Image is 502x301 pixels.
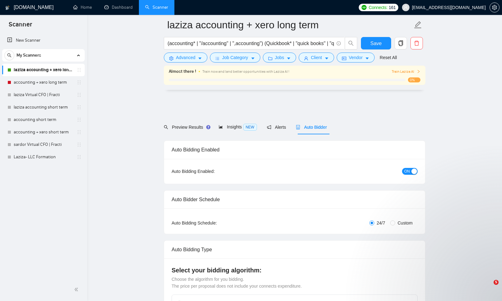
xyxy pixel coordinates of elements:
[172,220,253,226] div: Auto Bidding Schedule:
[268,56,272,61] span: folder
[361,37,391,49] button: Save
[417,70,420,73] span: right
[172,141,418,159] div: Auto Bidding Enabled
[345,40,357,46] span: search
[164,125,209,130] span: Preview Results
[395,220,415,226] span: Custom
[219,124,257,129] span: Insights
[14,76,73,89] a: accounting + xero long term
[395,37,407,49] button: copy
[169,68,196,75] span: Almost there !
[251,56,255,61] span: caret-down
[337,53,375,63] button: idcardVendorcaret-down
[481,280,496,295] iframe: Intercom live chat
[369,4,387,11] span: Connects:
[324,56,329,61] span: caret-down
[168,39,334,47] input: Search Freelance Jobs...
[14,64,73,76] a: laziza accounting + xero long term
[410,37,423,49] button: delete
[14,101,73,113] a: laziza accounting short term
[287,56,291,61] span: caret-down
[296,125,327,130] span: Auto Bidder
[342,56,346,61] span: idcard
[395,40,407,46] span: copy
[243,124,257,131] span: NEW
[145,5,168,10] a: searchScanner
[267,125,271,129] span: notification
[202,69,289,74] span: Train now and land better opportunities with Laziza AI !
[77,142,82,147] span: holder
[4,50,14,60] button: search
[267,125,286,130] span: Alerts
[299,53,334,63] button: userClientcaret-down
[74,286,80,293] span: double-left
[164,53,207,63] button: settingAdvancedcaret-down
[215,56,220,61] span: bars
[490,5,499,10] span: setting
[210,53,260,63] button: barsJob Categorycaret-down
[172,266,418,275] h4: Select your bidding algorithm:
[345,37,357,49] button: search
[164,125,168,129] span: search
[167,17,413,33] input: Scanner name...
[380,54,397,61] a: Reset All
[14,113,73,126] a: accounting short term
[349,54,362,61] span: Vendor
[77,155,82,160] span: holder
[219,125,223,129] span: area-chart
[222,54,248,61] span: Job Category
[404,5,408,10] span: user
[263,53,296,63] button: folderJobscaret-down
[389,4,395,11] span: 161
[494,280,499,285] span: 5
[275,54,284,61] span: Jobs
[362,5,367,10] img: upwork-logo.png
[172,168,253,175] div: Auto Bidding Enabled:
[7,34,80,47] a: New Scanner
[14,138,73,151] a: sardor Virtual CFO | Fracti
[2,49,85,163] li: My Scanners
[14,89,73,101] a: laziza Virtual CFO | Fracti
[4,20,37,33] span: Scanner
[77,117,82,122] span: holder
[404,168,410,175] span: ON
[77,80,82,85] span: holder
[5,53,14,58] span: search
[311,54,322,61] span: Client
[206,124,211,130] div: Tooltip anchor
[172,241,418,258] div: Auto Bidding Type
[414,21,422,29] span: edit
[2,34,85,47] li: New Scanner
[408,77,420,82] span: 0%
[304,56,308,61] span: user
[296,125,300,129] span: robot
[77,67,82,72] span: holder
[73,5,92,10] a: homeHome
[411,40,423,46] span: delete
[14,151,73,163] a: Laziza- LLC Formation
[77,105,82,110] span: holder
[14,126,73,138] a: accounting + xero short term
[17,49,41,62] span: My Scanners
[392,69,420,75] button: Train Laziza AI
[169,56,173,61] span: setting
[172,277,302,289] span: Choose the algorithm for you bidding. The price per proposal does not include your connects expen...
[198,56,202,61] span: caret-down
[365,56,369,61] span: caret-down
[176,54,195,61] span: Advanced
[374,220,388,226] span: 24/7
[490,5,500,10] a: setting
[104,5,133,10] a: dashboardDashboard
[370,39,381,47] span: Save
[5,3,10,13] img: logo
[77,130,82,135] span: holder
[172,191,418,208] div: Auto Bidder Schedule
[77,92,82,97] span: holder
[490,2,500,12] button: setting
[337,41,341,45] span: info-circle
